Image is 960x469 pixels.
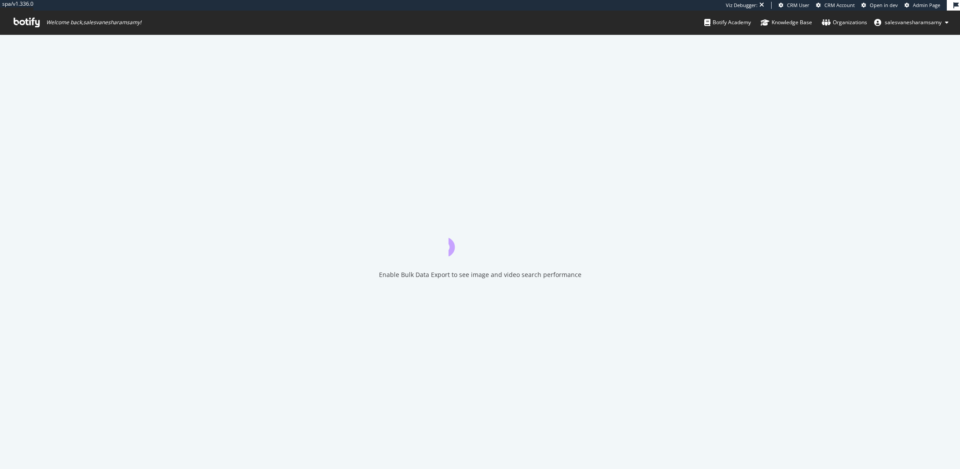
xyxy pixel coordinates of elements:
span: salesvanesharamsamy [885,18,942,26]
button: salesvanesharamsamy [867,15,956,30]
span: CRM Account [824,2,855,8]
div: Viz Debugger: [726,2,758,9]
a: Open in dev [861,2,898,9]
div: animation [449,225,512,256]
span: Admin Page [913,2,940,8]
span: Welcome back, salesvanesharamsamy ! [46,19,141,26]
a: CRM User [779,2,809,9]
a: Botify Academy [704,11,751,34]
span: Open in dev [870,2,898,8]
a: Organizations [822,11,867,34]
a: Knowledge Base [761,11,812,34]
a: Admin Page [905,2,940,9]
div: Organizations [822,18,867,27]
a: CRM Account [816,2,855,9]
div: Knowledge Base [761,18,812,27]
div: Enable Bulk Data Export to see image and video search performance [379,270,581,279]
span: CRM User [787,2,809,8]
div: Botify Academy [704,18,751,27]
